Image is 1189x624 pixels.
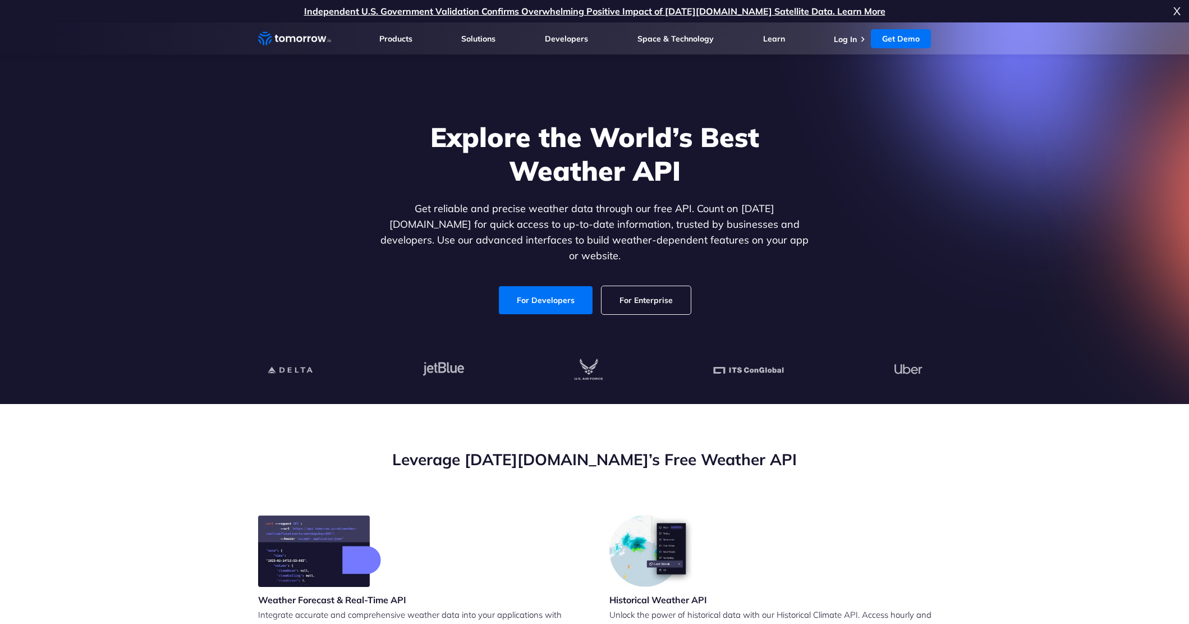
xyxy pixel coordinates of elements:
a: Get Demo [871,29,931,48]
a: Independent U.S. Government Validation Confirms Overwhelming Positive Impact of [DATE][DOMAIN_NAM... [304,6,885,17]
a: Solutions [461,34,495,44]
p: Get reliable and precise weather data through our free API. Count on [DATE][DOMAIN_NAME] for quic... [378,201,811,264]
a: For Enterprise [602,286,691,314]
h3: Weather Forecast & Real-Time API [258,594,406,606]
a: Products [379,34,412,44]
h2: Leverage [DATE][DOMAIN_NAME]’s Free Weather API [258,449,931,470]
h3: Historical Weather API [609,594,707,606]
a: Learn [763,34,785,44]
a: Home link [258,30,331,47]
h1: Explore the World’s Best Weather API [378,120,811,187]
a: Log In [834,34,857,44]
a: Space & Technology [637,34,714,44]
a: Developers [545,34,588,44]
a: For Developers [499,286,593,314]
